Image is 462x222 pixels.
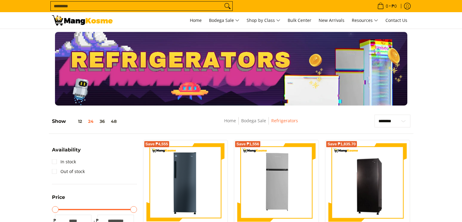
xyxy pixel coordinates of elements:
[349,12,381,29] a: Resources
[224,118,236,123] a: Home
[85,119,97,124] button: 24
[52,167,85,176] a: Out of stock
[316,12,347,29] a: New Arrivals
[145,142,168,146] span: Save ₱4,555
[352,17,378,24] span: Resources
[237,143,316,222] img: Kelvinator 7.3 Cu.Ft. Direct Cool KLC Manual Defrost Standard Refrigerator (Silver) (Class A)
[66,119,85,124] button: 12
[108,119,120,124] button: 48
[327,142,356,146] span: Save ₱1,835.70
[206,12,242,29] a: Bodega Sale
[241,118,266,123] a: Bodega Sale
[119,12,410,29] nav: Main Menu
[328,144,407,221] img: Condura 7.3 Cu. Ft. Single Door - Direct Cool Inverter Refrigerator, CSD700SAi (Class A)
[247,17,280,24] span: Shop by Class
[271,118,298,123] a: Refrigerators
[319,17,344,23] span: New Arrivals
[382,12,410,29] a: Contact Us
[375,3,399,9] span: •
[285,12,314,29] a: Bulk Center
[209,17,239,24] span: Bodega Sale
[391,4,398,8] span: ₱0
[288,17,311,23] span: Bulk Center
[190,17,202,23] span: Home
[244,12,283,29] a: Shop by Class
[97,119,108,124] button: 36
[146,143,225,222] img: Condura 7.0 Cu. Ft. Upright Freezer Inverter Refrigerator, CUF700MNi (Class A)
[52,147,81,152] span: Availability
[385,17,407,23] span: Contact Us
[52,147,81,157] summary: Open
[52,195,65,204] summary: Open
[223,2,232,11] button: Search
[52,195,65,200] span: Price
[52,157,76,167] a: In stock
[52,15,113,26] img: Bodega Sale Refrigerator l Mang Kosme: Home Appliances Warehouse Sale
[236,142,259,146] span: Save ₱1,556
[180,117,342,131] nav: Breadcrumbs
[385,4,389,8] span: 0
[52,118,120,124] h5: Show
[187,12,205,29] a: Home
